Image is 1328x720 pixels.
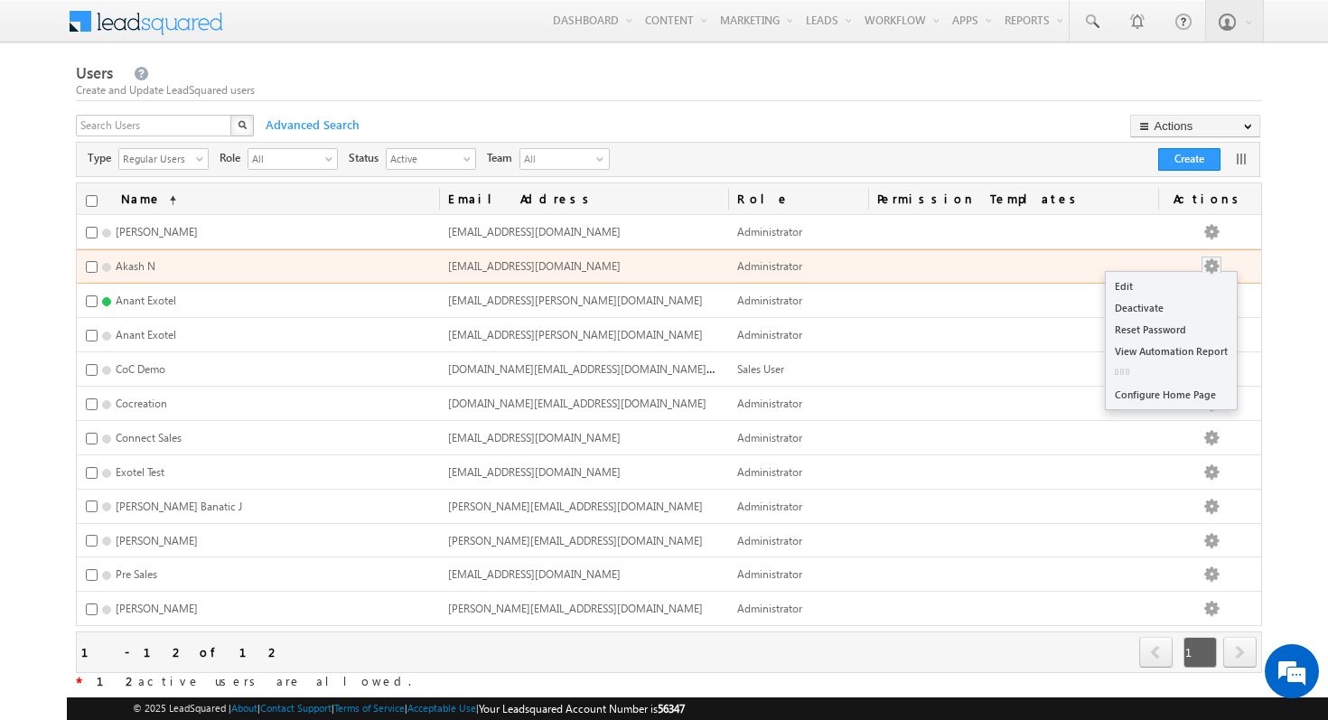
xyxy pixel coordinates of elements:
[133,700,685,717] span: © 2025 LeadSquared | | | | |
[1223,639,1257,668] a: next
[463,154,478,164] span: select
[407,702,476,714] a: Acceptable Use
[196,154,210,164] span: select
[162,193,176,208] span: (sorted ascending)
[448,397,706,410] span: [DOMAIN_NAME][EMAIL_ADDRESS][DOMAIN_NAME]
[737,259,802,273] span: Administrator
[868,183,1158,214] span: Permission Templates
[737,294,802,307] span: Administrator
[220,150,248,166] span: Role
[737,567,802,581] span: Administrator
[116,500,242,513] span: [PERSON_NAME] Banatic J
[448,328,703,341] span: [EMAIL_ADDRESS][PERSON_NAME][DOMAIN_NAME]
[116,602,198,615] span: [PERSON_NAME]
[1106,319,1237,341] a: Reset Password
[448,465,621,479] span: [EMAIL_ADDRESS][DOMAIN_NAME]
[479,702,685,715] span: Your Leadsquared Account Number is
[325,154,340,164] span: select
[1223,637,1257,668] span: next
[116,259,155,273] span: Akash N
[448,602,703,615] span: [PERSON_NAME][EMAIL_ADDRESS][DOMAIN_NAME]
[658,702,685,715] span: 56347
[257,117,365,133] span: Advanced Search
[116,567,157,581] span: Pre Sales
[448,225,621,238] span: [EMAIL_ADDRESS][DOMAIN_NAME]
[737,328,802,341] span: Administrator
[81,641,281,662] div: 1 - 12 of 12
[439,183,729,214] a: Email Address
[448,360,792,376] span: [DOMAIN_NAME][EMAIL_ADDRESS][DOMAIN_NAME][DOMAIN_NAME]
[448,294,703,307] span: [EMAIL_ADDRESS][PERSON_NAME][DOMAIN_NAME]
[76,62,113,83] span: Users
[1130,115,1260,137] button: Actions
[1158,148,1220,171] button: Create
[260,702,332,714] a: Contact Support
[116,225,198,238] span: [PERSON_NAME]
[737,465,802,479] span: Administrator
[1106,297,1237,319] a: Deactivate
[1139,637,1173,668] span: prev
[76,115,233,136] input: Search Users
[448,431,621,444] span: [EMAIL_ADDRESS][DOMAIN_NAME]
[737,602,802,615] span: Administrator
[448,567,621,581] span: [EMAIL_ADDRESS][DOMAIN_NAME]
[116,397,167,410] span: Cocreation
[116,465,164,479] span: Exotel Test
[238,120,247,129] img: Search
[448,259,621,273] span: [EMAIL_ADDRESS][DOMAIN_NAME]
[1158,183,1261,214] span: Actions
[88,150,118,166] span: Type
[1106,276,1237,297] a: Edit
[1139,639,1174,668] a: prev
[112,183,185,214] a: Name
[231,702,257,714] a: About
[1115,367,1129,377] img: Loading...
[1183,637,1217,668] span: 1
[248,149,323,167] span: All
[737,362,784,376] span: Sales User
[1106,384,1237,406] a: Configure Home Page
[737,397,802,410] span: Administrator
[116,534,198,547] span: [PERSON_NAME]
[334,702,405,714] a: Terms of Service
[737,225,802,238] span: Administrator
[737,534,802,547] span: Administrator
[119,149,193,167] span: Regular Users
[1106,341,1237,362] a: View Automation Report
[116,362,165,376] span: CoC Demo
[737,500,802,513] span: Administrator
[116,294,176,307] span: Anant Exotel
[349,150,386,166] span: Status
[728,183,868,214] a: Role
[487,150,519,166] span: Team
[82,673,411,688] span: active users are allowed.
[116,431,182,444] span: Connect Sales
[387,149,461,167] span: Active
[97,673,138,688] strong: 12
[448,534,703,547] span: [PERSON_NAME][EMAIL_ADDRESS][DOMAIN_NAME]
[448,500,703,513] span: [PERSON_NAME][EMAIL_ADDRESS][DOMAIN_NAME]
[76,82,1262,98] div: Create and Update LeadSquared users
[520,149,593,169] span: All
[737,431,802,444] span: Administrator
[116,328,176,341] span: Anant Exotel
